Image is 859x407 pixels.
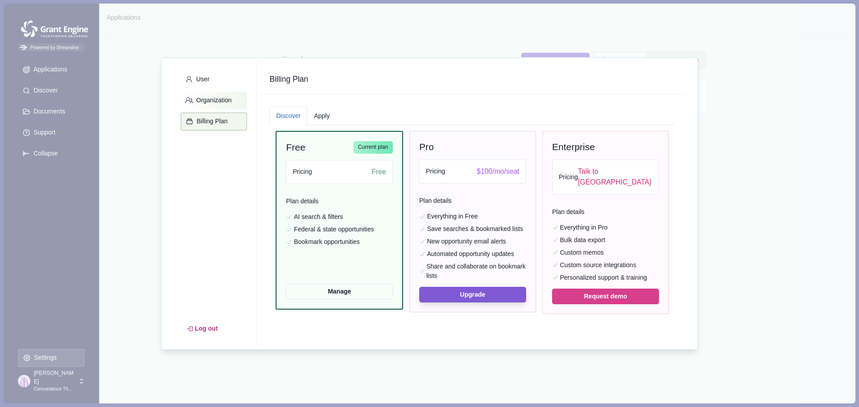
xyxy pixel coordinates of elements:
[193,76,210,83] p: User
[307,107,336,125] button: Apply
[419,196,526,209] span: Plan details
[286,284,392,299] button: Manage
[293,167,312,176] span: Pricing
[294,212,343,222] span: AI search & filters
[427,212,478,221] span: Everything in Free
[181,321,224,336] button: Log out
[269,74,675,85] span: Billing Plan
[560,273,647,282] span: Personalized support & training
[372,167,386,178] span: Free
[427,249,514,259] span: Automated opportunity updates
[269,107,307,125] button: Discover
[181,113,247,130] button: Billing Plan
[294,237,360,247] span: Bookmark opportunities
[560,260,636,270] span: Custom source integrations
[427,237,506,246] span: New opportunity email alerts
[419,141,434,153] span: Pro
[552,207,659,220] span: Plan details
[426,262,526,281] span: Share and collaborate on bookmark lists
[181,71,247,88] button: User
[353,141,393,154] div: Current plan
[560,235,605,245] span: Bulk data export
[578,166,652,188] span: Talk to [GEOGRAPHIC_DATA]
[426,167,445,176] span: Pricing
[477,166,519,177] span: $100/mo/seat
[552,289,659,304] button: Request demo
[560,248,604,257] span: Custom memos
[193,97,232,104] p: Organization
[286,197,392,209] span: Plan details
[181,92,247,109] button: Organization
[552,141,595,153] span: Enterprise
[294,225,374,234] span: Federal & state opportunities
[286,141,305,154] span: Free
[427,224,523,234] span: Save searches & bookmarked lists
[560,223,608,232] span: Everything in Pro
[194,117,228,125] p: Billing Plan
[419,287,526,302] button: Upgrade
[559,172,578,182] span: Pricing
